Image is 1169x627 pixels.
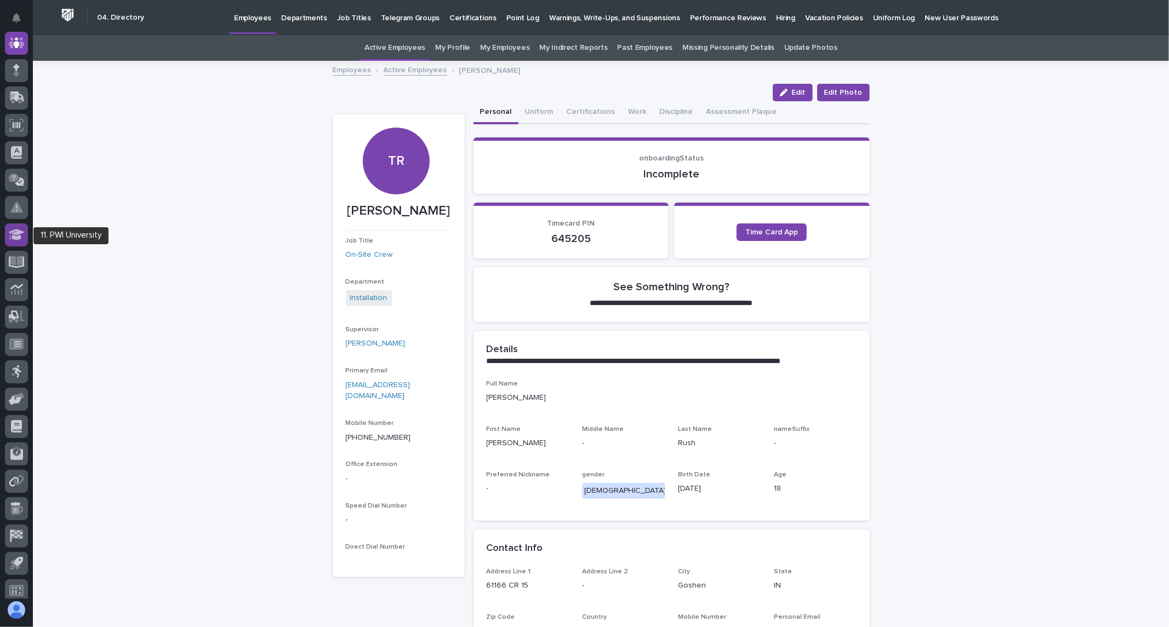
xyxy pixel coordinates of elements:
[678,483,761,494] p: [DATE]
[784,35,837,61] a: Update Photos
[678,471,710,478] span: Birth Date
[700,101,784,124] button: Assessment Plaque
[682,35,774,61] a: Missing Personality Details
[774,568,792,575] span: State
[639,154,704,162] span: onboardingStatus
[487,438,569,449] p: [PERSON_NAME]
[487,232,656,245] p: 645205
[346,473,452,485] p: -
[487,543,543,555] h2: Contact Info
[487,483,569,494] p: -
[817,84,870,101] button: Edit Photo
[773,84,813,101] button: Edit
[653,101,700,124] button: Discipline
[487,580,569,591] p: 61166 CR 15
[474,101,518,124] button: Personal
[346,461,398,468] span: Office Extension
[346,514,452,526] p: -
[582,426,624,433] span: Middle Name
[622,101,653,124] button: Work
[346,203,452,219] p: [PERSON_NAME]
[539,35,607,61] a: My Indirect Reports
[487,426,521,433] span: First Name
[487,392,857,404] p: [PERSON_NAME]
[346,434,411,441] a: [PHONE_NUMBER]
[346,420,394,427] span: Mobile Number
[346,249,393,261] a: On-Site Crew
[547,220,595,227] span: Timecard PIN
[792,89,806,96] span: Edit
[346,544,406,550] span: Direct Dial Number
[346,381,410,400] a: [EMAIL_ADDRESS][DOMAIN_NAME]
[435,35,470,61] a: My Profile
[678,438,761,449] p: Rush
[346,338,406,349] a: [PERSON_NAME]
[487,614,515,620] span: Zip Code
[58,5,78,25] img: Workspace Logo
[363,86,430,169] div: TR
[613,280,729,294] h2: See Something Wrong?
[560,101,622,124] button: Certifications
[774,426,809,433] span: nameSuffix
[487,381,518,387] span: Full Name
[346,279,385,285] span: Department
[346,238,374,244] span: Job Title
[737,223,807,241] a: Time Card App
[678,614,726,620] span: Mobile Number
[582,580,665,591] p: -
[350,292,387,304] a: Installation
[678,426,712,433] span: Last Name
[14,13,28,31] div: Notifications
[5,599,28,622] button: users-avatar
[518,101,560,124] button: Uniform
[774,438,857,449] p: -
[480,35,529,61] a: My Employees
[582,568,628,575] span: Address Line 2
[333,63,372,76] a: Employees
[618,35,673,61] a: Past Employees
[346,503,407,509] span: Speed Dial Number
[97,13,144,22] h2: 04. Directory
[774,580,857,591] p: IN
[678,568,690,575] span: City
[346,326,379,333] span: Supervisor
[582,471,605,478] span: gender
[487,471,550,478] span: Preferred Nickname
[5,7,28,30] button: Notifications
[774,471,786,478] span: Age
[346,367,388,374] span: Primary Email
[582,614,607,620] span: Country
[824,87,863,98] span: Edit Photo
[487,168,857,181] p: Incomplete
[459,64,521,76] p: [PERSON_NAME]
[582,483,668,499] div: [DEMOGRAPHIC_DATA]
[364,35,425,61] a: Active Employees
[487,568,531,575] span: Address Line 1
[384,63,447,76] a: Active Employees
[774,483,857,494] p: 18
[745,228,798,236] span: Time Card App
[487,344,518,356] h2: Details
[678,580,761,591] p: Goshen
[774,614,820,620] span: Personal Email
[582,438,665,449] p: -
